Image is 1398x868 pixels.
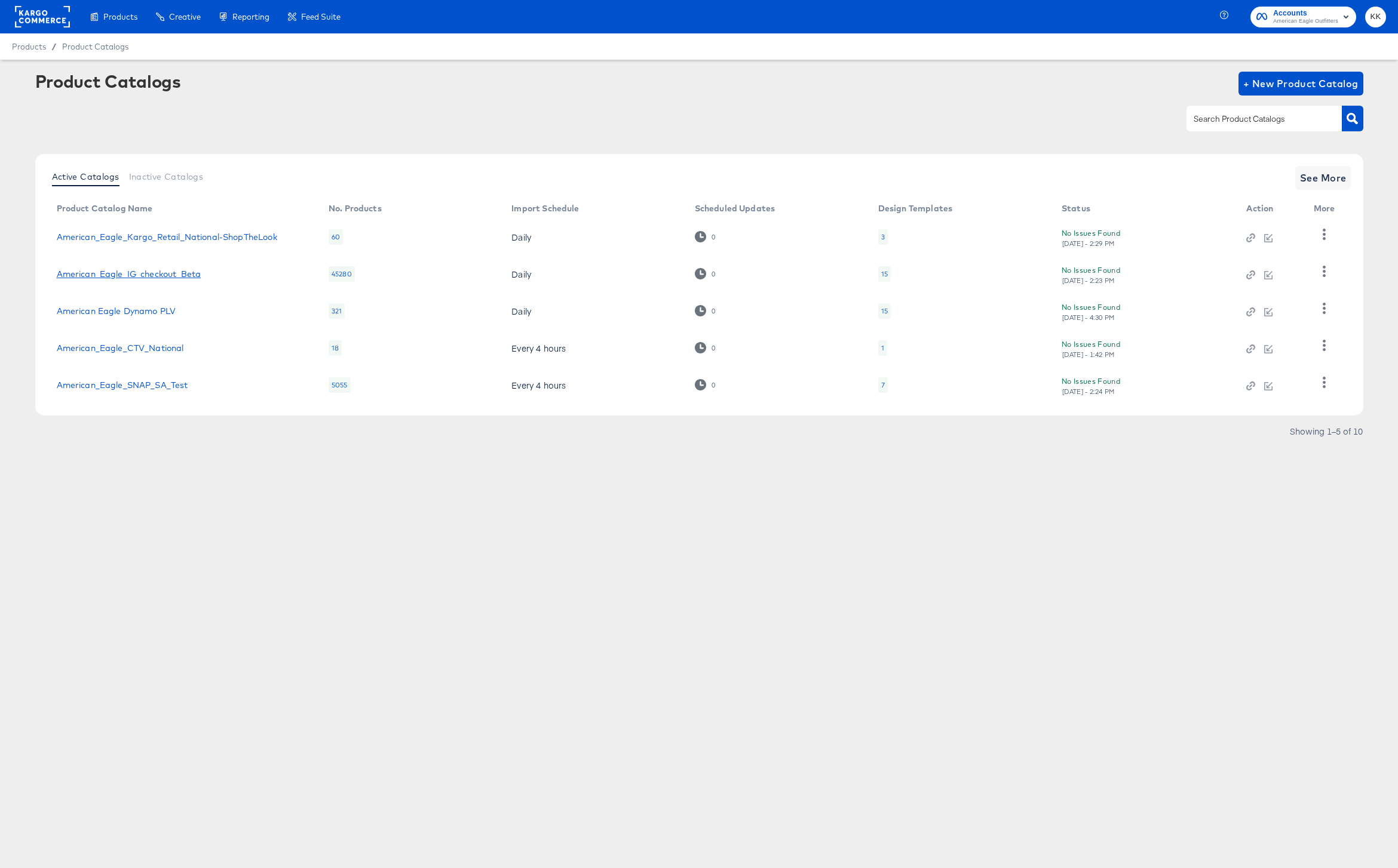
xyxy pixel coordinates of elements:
button: AccountsAmerican Eagle Outfitters [1250,7,1356,27]
a: American_Eagle_IG_checkout_Beta [57,269,201,279]
div: 15 [878,303,891,319]
div: 15 [881,269,888,279]
div: Import Schedule [511,204,579,213]
th: More [1304,199,1350,218]
a: American Eagle Dynamo PLV [57,306,176,316]
div: 1 [881,343,884,353]
div: 45280 [329,266,355,282]
span: Products [12,42,46,51]
span: Active Catalogs [52,172,119,181]
td: Every 4 hours [502,367,685,404]
div: Design Templates [878,204,952,213]
div: 0 [695,379,716,390]
div: 7 [881,380,885,390]
span: Products [103,12,137,21]
div: 0 [711,344,716,352]
span: American Eagle Outfitters [1273,17,1338,26]
a: American_Eagle_CTV_National [57,343,184,353]
span: Creative [169,12,201,21]
div: 60 [329,229,343,245]
div: 7 [878,377,888,393]
a: American_Eagle_SNAP_SA_Test [57,380,188,390]
div: 0 [711,307,716,315]
button: See More [1295,166,1351,190]
div: 15 [878,266,891,282]
span: Reporting [232,12,269,21]
span: Inactive Catalogs [129,172,204,181]
td: Every 4 hours [502,330,685,367]
div: Product Catalogs [35,72,181,91]
td: Daily [502,218,685,256]
div: 5055 [329,377,351,393]
input: Search Product Catalogs [1191,112,1319,126]
div: 18 [329,340,342,356]
div: 0 [695,305,716,316]
button: + New Product Catalog [1238,72,1363,96]
a: American_Eagle_Kargo_Retail_National-ShopTheLook [57,232,277,242]
div: 3 [881,232,885,242]
span: / [46,42,62,51]
div: 0 [711,233,716,241]
div: Product Catalog Name [57,204,153,213]
span: + New Product Catalog [1243,75,1359,92]
div: Showing 1–5 of 10 [1289,427,1363,435]
span: Accounts [1273,7,1338,20]
div: Scheduled Updates [695,204,775,213]
th: Action [1237,199,1304,218]
div: 0 [695,268,716,279]
div: 321 [329,303,345,319]
span: KK [1370,10,1381,24]
a: Product Catalogs [62,42,128,51]
td: Daily [502,293,685,330]
td: Daily [502,256,685,293]
div: 3 [878,229,888,245]
th: Status [1052,199,1237,218]
span: Feed Suite [301,12,341,21]
span: See More [1300,170,1347,186]
div: 0 [711,381,716,389]
div: No. Products [329,204,382,213]
div: 1 [878,340,887,356]
button: KK [1365,7,1386,27]
div: 15 [881,306,888,316]
div: 0 [695,342,716,353]
div: 0 [695,231,716,242]
div: 0 [711,270,716,278]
